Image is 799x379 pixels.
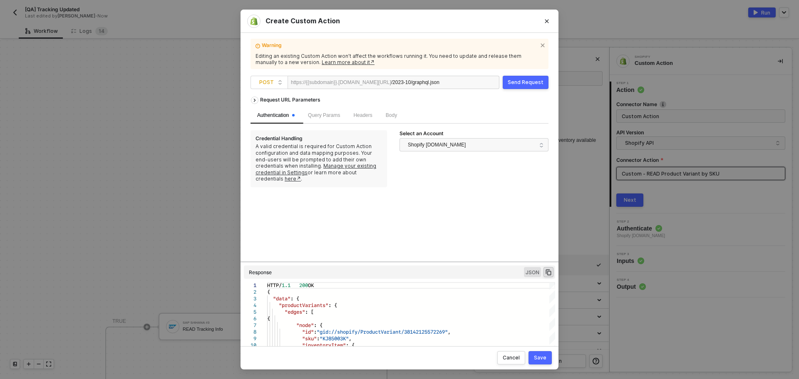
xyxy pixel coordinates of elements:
[256,92,325,107] div: Request URL Parameters
[244,322,256,329] div: 7
[317,334,320,342] span: :
[244,302,256,309] div: 4
[386,112,397,118] span: Body
[256,135,303,142] div: Credential Handling
[249,269,272,276] div: Response
[244,342,256,349] div: 10
[346,341,355,349] span: : {
[497,351,525,364] button: Cancel
[256,53,543,66] div: Editing an existing Custom Action won’t affect the workflows running it. You need to update and r...
[314,328,317,336] span: :
[244,309,256,315] div: 5
[308,112,340,118] span: Query Params
[296,321,314,329] span: "node"
[314,321,323,329] span: : {
[448,328,451,336] span: ,
[391,76,442,89] div: /2023-10/graphql.json
[279,301,328,309] span: "productVariants"
[256,163,376,176] a: Manage your existing credential in Settings
[244,329,256,335] div: 8
[302,334,317,342] span: "sku"
[399,130,449,137] label: Select an Account
[291,76,391,89] div: https://{{subdomain}}.[DOMAIN_NAME][URL]
[322,59,375,65] a: Learn more about it↗
[244,295,256,302] div: 3
[535,10,558,33] button: Close
[251,99,258,102] span: icon-arrow-right
[508,79,543,86] div: Send Request
[290,295,299,302] span: : {
[540,41,547,48] span: icon-close
[320,334,349,342] span: "KJ85003K"
[273,295,290,302] span: "data"
[259,76,283,89] span: POST
[408,139,466,151] span: Shopify [DOMAIN_NAME]
[529,351,552,364] button: Save
[305,308,314,316] span: : [
[244,315,256,322] div: 6
[256,143,382,182] div: A valid credential is required for Custom Action configuration and data mapping purposes. Your en...
[285,308,305,316] span: "edges"
[302,328,314,336] span: "id"
[257,111,295,119] div: Authentication
[267,281,282,289] span: HTTP/
[353,112,372,118] span: Headers
[282,281,290,289] span: 1.1
[524,267,541,277] span: JSON
[503,76,548,89] button: Send Request
[299,281,308,289] span: 200
[545,268,552,276] span: icon-copy-paste
[503,354,520,361] div: Cancel
[308,281,314,289] span: OK
[247,15,552,28] div: Create Custom Action
[317,328,448,336] span: "gid://shopify/ProductVariant/38142125572269"
[302,341,346,349] span: "inventoryItem"
[328,301,337,309] span: : {
[349,334,352,342] span: ,
[267,288,270,296] span: {
[244,335,256,342] div: 9
[285,176,301,182] a: here↗
[244,289,256,295] div: 2
[267,315,270,322] span: {
[262,42,537,51] span: Warning
[534,354,546,361] div: Save
[250,17,258,25] img: integration-icon
[244,282,256,289] div: 1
